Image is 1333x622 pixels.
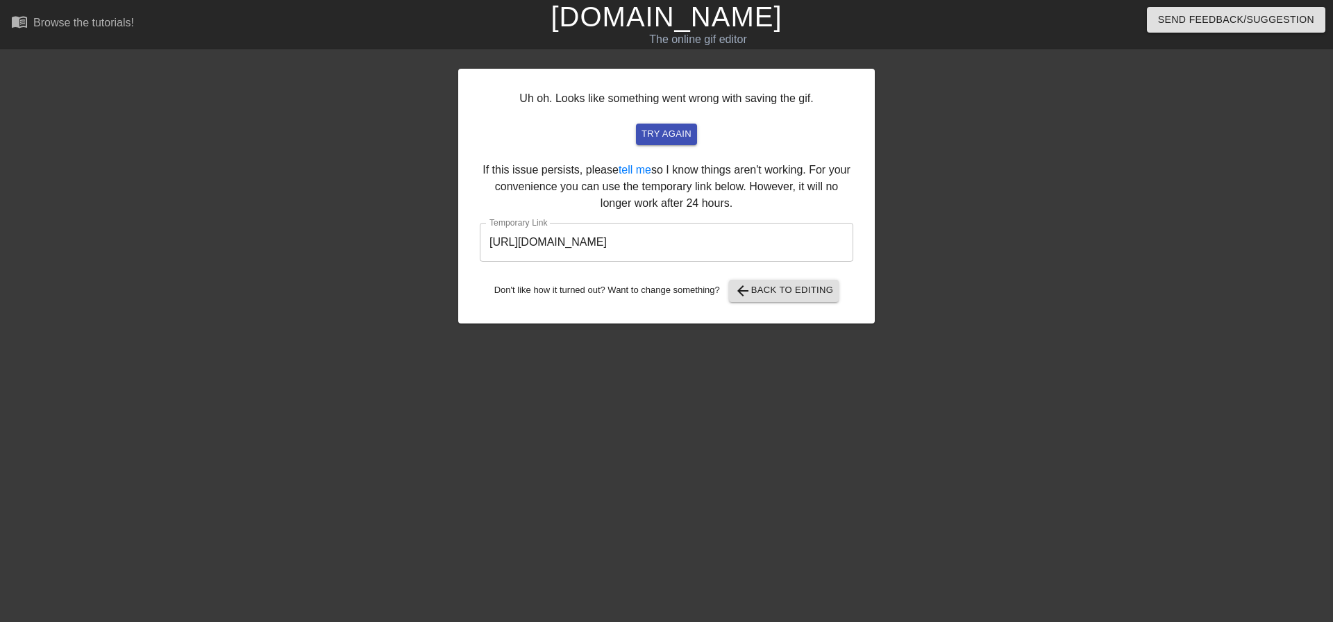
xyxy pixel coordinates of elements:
[636,124,697,145] button: try again
[551,1,782,32] a: [DOMAIN_NAME]
[1158,11,1314,28] span: Send Feedback/Suggestion
[451,31,945,48] div: The online gif editor
[11,13,28,30] span: menu_book
[729,280,839,302] button: Back to Editing
[480,223,853,262] input: bare
[480,280,853,302] div: Don't like how it turned out? Want to change something?
[458,69,875,323] div: Uh oh. Looks like something went wrong with saving the gif. If this issue persists, please so I k...
[735,283,751,299] span: arrow_back
[735,283,834,299] span: Back to Editing
[33,17,134,28] div: Browse the tutorials!
[619,164,651,176] a: tell me
[11,13,134,35] a: Browse the tutorials!
[642,126,691,142] span: try again
[1147,7,1325,33] button: Send Feedback/Suggestion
